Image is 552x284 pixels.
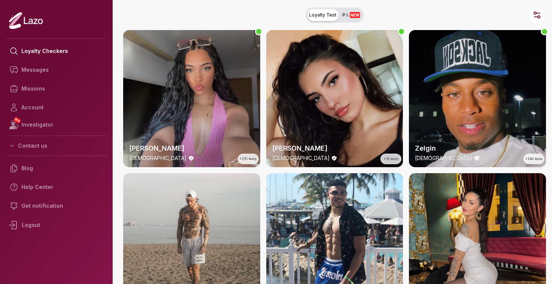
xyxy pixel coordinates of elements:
a: NEWInvestigator [6,117,107,133]
a: thumbcheckerZelgin[DEMOGRAPHIC_DATA]+240 tests [409,30,546,167]
span: P.I. [342,12,360,18]
span: +210 tests [240,156,256,162]
a: Loyalty Checkers [6,42,107,60]
span: Loyalty Test [309,12,336,18]
a: Get notification [6,196,107,215]
a: Missions [6,79,107,98]
a: thumbchecker[PERSON_NAME][DEMOGRAPHIC_DATA]+10 tests [266,30,403,167]
span: NEW [13,116,21,124]
div: Logout [6,215,107,235]
img: checker [123,30,260,167]
a: Help Center [6,178,107,196]
a: Messages [6,60,107,79]
a: Account [6,98,107,117]
img: checker [409,30,546,167]
span: +10 tests [384,156,398,162]
p: [DEMOGRAPHIC_DATA] [415,154,472,162]
p: [DEMOGRAPHIC_DATA] [272,154,330,162]
button: Contact us [6,139,107,153]
a: thumbchecker[PERSON_NAME][DEMOGRAPHIC_DATA]+210 tests [123,30,260,167]
a: Blog [6,159,107,178]
h2: Zelgin [415,143,540,154]
h2: [PERSON_NAME] [272,143,397,154]
span: +240 tests [525,156,543,162]
h2: [PERSON_NAME] [129,143,254,154]
img: checker [266,30,403,167]
span: NEW [350,12,360,18]
p: [DEMOGRAPHIC_DATA] [129,154,187,162]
